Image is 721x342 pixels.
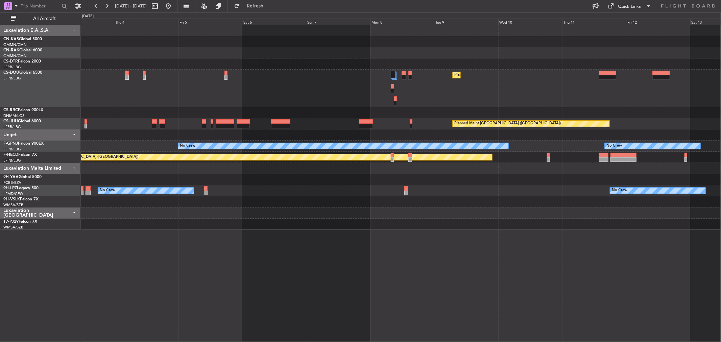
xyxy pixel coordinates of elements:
a: CN-KASGlobal 5000 [3,37,42,41]
div: No Crew [612,186,627,196]
div: [DATE] [82,14,94,19]
span: CN-KAS [3,37,19,41]
span: Refresh [241,4,269,8]
a: CS-DTRFalcon 2000 [3,59,41,64]
span: CS-DTR [3,59,18,64]
a: LFPB/LBG [3,147,21,152]
span: CN-RAK [3,48,19,52]
button: Refresh [231,1,271,11]
div: Fri 12 [626,19,690,25]
a: LFPB/LBG [3,76,21,81]
div: Fri 5 [178,19,242,25]
div: Planned Maint [GEOGRAPHIC_DATA] ([GEOGRAPHIC_DATA]) [454,119,561,129]
a: FCBB/BZV [3,180,21,185]
div: Mon 8 [370,19,434,25]
a: LFPB/LBG [3,124,21,129]
span: 9H-LPZ [3,186,17,190]
div: No Crew [606,141,622,151]
a: F-GPNJFalcon 900EX [3,142,44,146]
div: No Crew [180,141,195,151]
a: LFPB/LBG [3,65,21,70]
span: CS-DOU [3,71,19,75]
a: CS-RRCFalcon 900LX [3,108,43,112]
div: Quick Links [618,3,641,10]
span: All Aircraft [18,16,71,21]
button: Quick Links [605,1,655,11]
span: CS-RRC [3,108,18,112]
a: 9H-LPZLegacy 500 [3,186,39,190]
a: LFPB/LBG [3,158,21,163]
a: DNMM/LOS [3,113,24,118]
span: F-GPNJ [3,142,18,146]
a: CN-RAKGlobal 6000 [3,48,42,52]
a: GMMN/CMN [3,53,27,58]
div: Tue 9 [434,19,498,25]
div: Sun 7 [306,19,370,25]
div: Thu 4 [114,19,178,25]
span: T7-PJ29 [3,220,19,224]
a: LFMD/CEQ [3,191,23,196]
span: F-HECD [3,153,18,157]
div: Wed 3 [50,19,114,25]
div: Thu 11 [562,19,626,25]
div: No Crew [100,186,115,196]
a: F-HECDFalcon 7X [3,153,37,157]
span: [DATE] - [DATE] [115,3,147,9]
div: Planned Maint [GEOGRAPHIC_DATA] ([GEOGRAPHIC_DATA]) [32,152,138,162]
input: Trip Number [21,1,59,11]
span: 9H-YAA [3,175,19,179]
a: GMMN/CMN [3,42,27,47]
div: Planned Maint [GEOGRAPHIC_DATA] ([GEOGRAPHIC_DATA]) [454,70,561,80]
a: T7-PJ29Falcon 7X [3,220,37,224]
span: 9H-VSLK [3,197,20,201]
a: 9H-YAAGlobal 5000 [3,175,42,179]
a: 9H-VSLKFalcon 7X [3,197,39,201]
button: All Aircraft [7,13,73,24]
a: WMSA/SZB [3,202,23,207]
a: CS-DOUGlobal 6500 [3,71,42,75]
a: WMSA/SZB [3,225,23,230]
div: Wed 10 [498,19,562,25]
a: CS-JHHGlobal 6000 [3,119,41,123]
span: CS-JHH [3,119,18,123]
div: Sat 6 [242,19,306,25]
